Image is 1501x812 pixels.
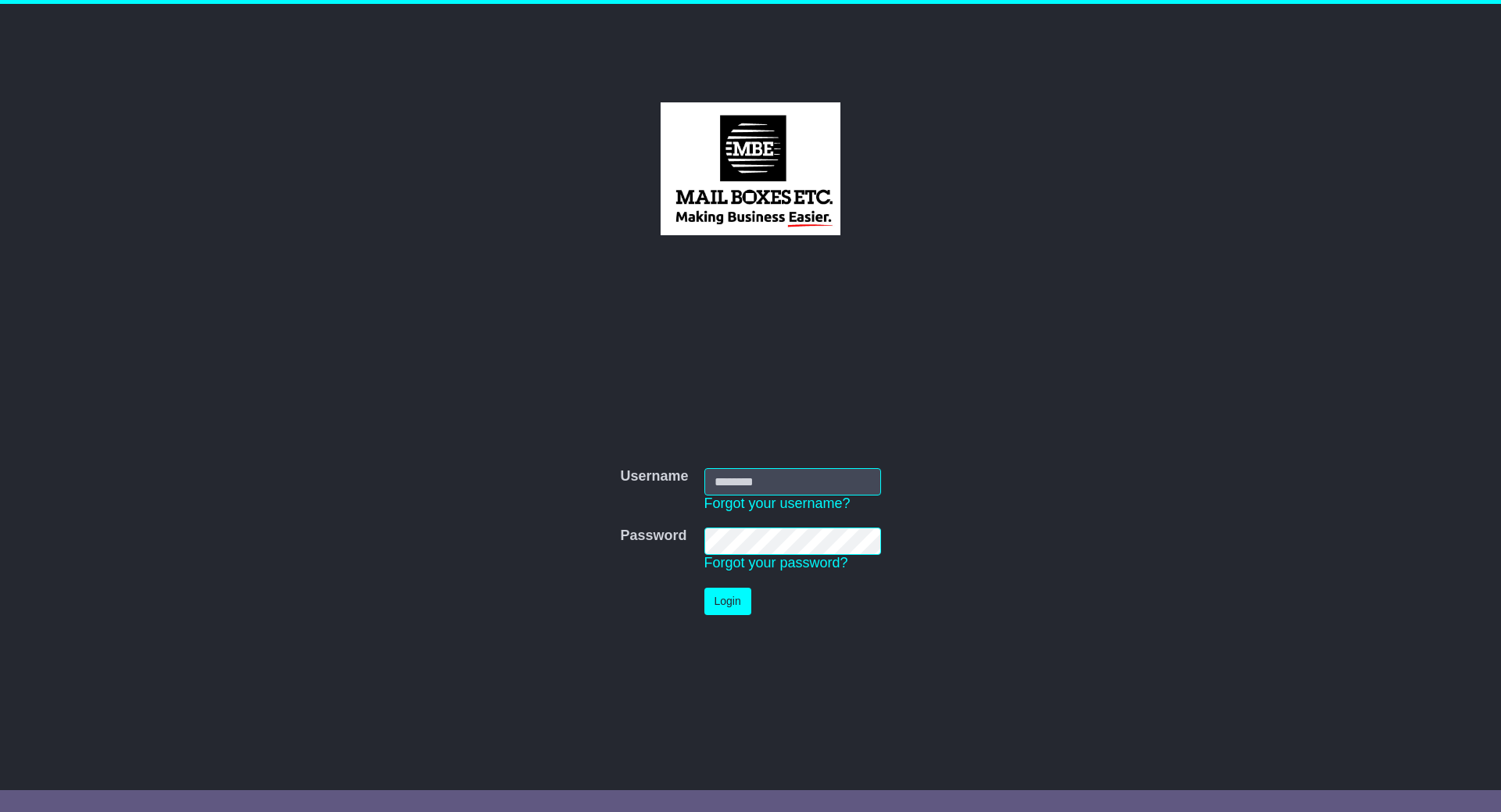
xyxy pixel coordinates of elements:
[620,468,688,485] label: Username
[704,588,751,615] button: Login
[704,555,848,571] a: Forgot your password?
[704,495,851,511] a: Forgot your username?
[620,528,686,545] label: Password
[661,102,840,235] img: MBE Brisbane CBD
